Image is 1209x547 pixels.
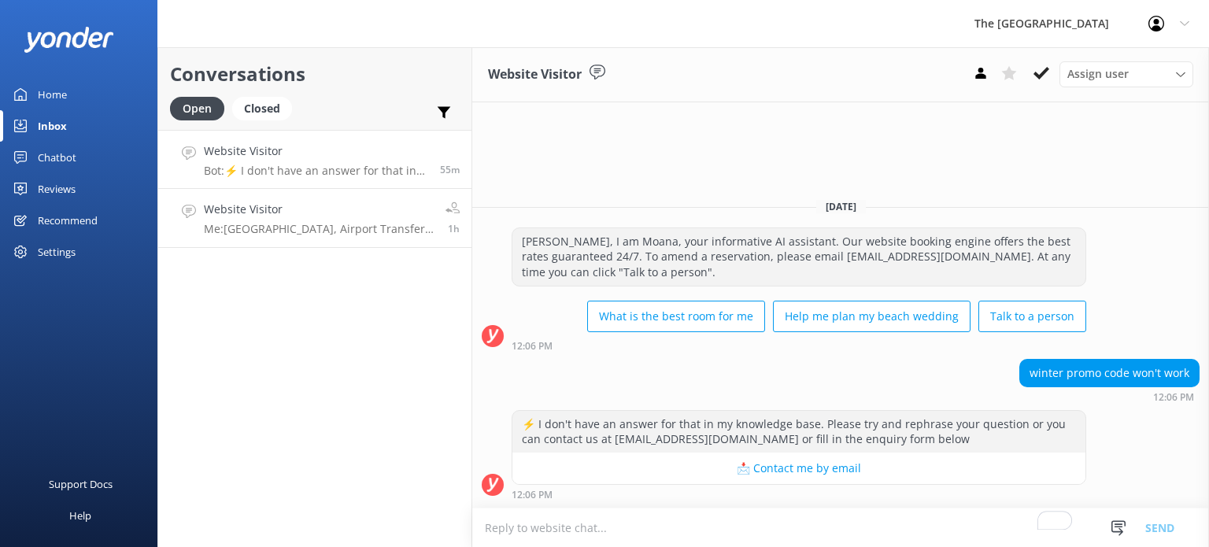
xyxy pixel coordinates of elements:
[1020,360,1199,386] div: winter promo code won't work
[512,489,1086,500] div: Sep 07 2025 06:06pm (UTC -10:00) Pacific/Honolulu
[512,453,1085,484] button: 📩 Contact me by email
[158,130,471,189] a: Website VisitorBot:⚡ I don't have an answer for that in my knowledge base. Please try and rephras...
[204,164,428,178] p: Bot: ⚡ I don't have an answer for that in my knowledge base. Please try and rephrase your questio...
[773,301,971,332] button: Help me plan my beach wedding
[38,205,98,236] div: Recommend
[1153,393,1194,402] strong: 12:06 PM
[978,301,1086,332] button: Talk to a person
[232,99,300,116] a: Closed
[170,97,224,120] div: Open
[204,201,434,218] h4: Website Visitor
[38,173,76,205] div: Reviews
[1067,65,1129,83] span: Assign user
[24,27,114,53] img: yonder-white-logo.png
[816,200,866,213] span: [DATE]
[170,59,460,89] h2: Conversations
[587,301,765,332] button: What is the best room for me
[488,65,582,85] h3: Website Visitor
[512,342,553,351] strong: 12:06 PM
[170,99,232,116] a: Open
[38,79,67,110] div: Home
[512,411,1085,453] div: ⚡ I don't have an answer for that in my knowledge base. Please try and rephrase your question or ...
[440,163,460,176] span: Sep 07 2025 06:06pm (UTC -10:00) Pacific/Honolulu
[512,228,1085,286] div: [PERSON_NAME], I am Moana, your informative AI assistant. Our website booking engine offers the b...
[158,189,471,248] a: Website VisitorMe:[GEOGRAPHIC_DATA], Airport Transfers: To give you maximum flexibility and acces...
[38,110,67,142] div: Inbox
[49,468,113,500] div: Support Docs
[512,490,553,500] strong: 12:06 PM
[204,142,428,160] h4: Website Visitor
[1059,61,1193,87] div: Assign User
[448,222,460,235] span: Sep 07 2025 06:00pm (UTC -10:00) Pacific/Honolulu
[38,142,76,173] div: Chatbot
[232,97,292,120] div: Closed
[472,508,1209,547] textarea: To enrich screen reader interactions, please activate Accessibility in Grammarly extension settings
[204,222,434,236] p: Me: [GEOGRAPHIC_DATA], Airport Transfers: To give you maximum flexibility and access to the best ...
[1019,391,1200,402] div: Sep 07 2025 06:06pm (UTC -10:00) Pacific/Honolulu
[512,340,1086,351] div: Sep 07 2025 06:06pm (UTC -10:00) Pacific/Honolulu
[69,500,91,531] div: Help
[38,236,76,268] div: Settings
